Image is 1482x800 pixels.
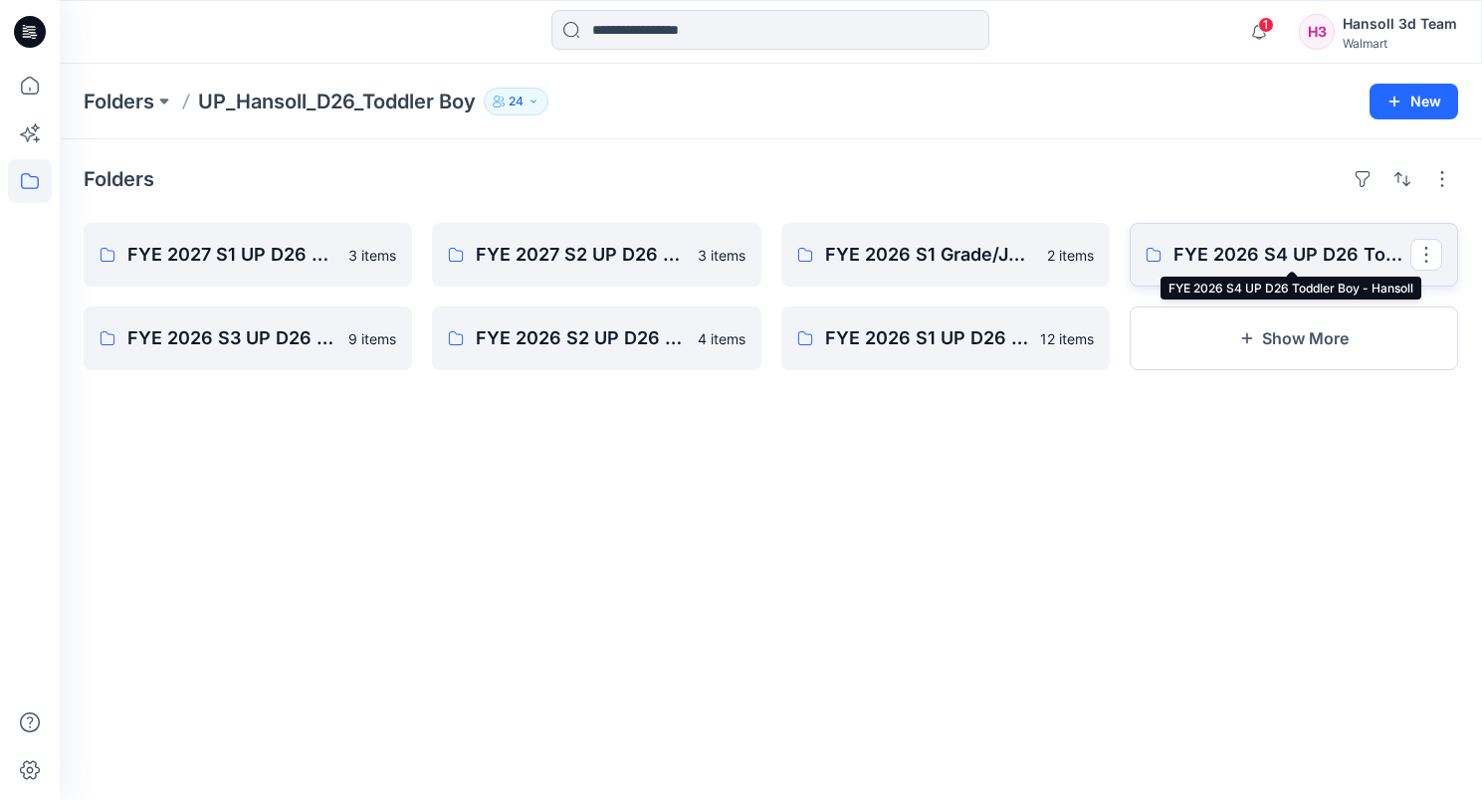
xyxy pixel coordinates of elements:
p: 12 items [1040,328,1094,349]
h4: Folders [84,167,154,191]
p: FYE 2026 S2 UP D26 Toddler Boy - Hansoll [476,324,685,352]
button: New [1370,84,1458,119]
p: UP_Hansoll_D26_Toddler Boy [198,88,476,115]
p: 24 [509,91,524,112]
a: Folders [84,88,154,115]
p: 3 items [348,245,396,266]
a: FYE 2027 S2 UP D26 Toddler Boy [PERSON_NAME]3 items [432,223,760,287]
div: Walmart [1343,36,1457,51]
a: FYE 2026 S1 UP D26 Toddler Boy - Hansoll12 items [781,306,1110,370]
p: 3 items [698,245,745,266]
div: Hansoll 3d Team [1343,12,1457,36]
a: FYE 2026 S4 UP D26 Toddler Boy - Hansoll [1130,223,1458,287]
a: FYE 2026 S1 Grade/Jump Size Review2 items [781,223,1110,287]
p: 2 items [1047,245,1094,266]
p: 4 items [698,328,745,349]
p: 9 items [348,328,396,349]
p: FYE 2026 S4 UP D26 Toddler Boy - Hansoll [1173,241,1410,269]
p: FYE 2026 S3 UP D26 Toddler Boy - Hansoll [127,324,336,352]
div: H3 [1299,14,1335,50]
a: FYE 2026 S3 UP D26 Toddler Boy - Hansoll9 items [84,306,412,370]
button: Show More [1130,306,1458,370]
p: FYE 2027 S1 UP D26 Toddler Boy [PERSON_NAME] [127,241,336,269]
a: FYE 2026 S2 UP D26 Toddler Boy - Hansoll4 items [432,306,760,370]
a: FYE 2027 S1 UP D26 Toddler Boy [PERSON_NAME]3 items [84,223,412,287]
p: FYE 2026 S1 Grade/Jump Size Review [825,241,1035,269]
p: FYE 2027 S2 UP D26 Toddler Boy [PERSON_NAME] [476,241,685,269]
span: 1 [1258,17,1274,33]
p: FYE 2026 S1 UP D26 Toddler Boy - Hansoll [825,324,1028,352]
button: 24 [484,88,548,115]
